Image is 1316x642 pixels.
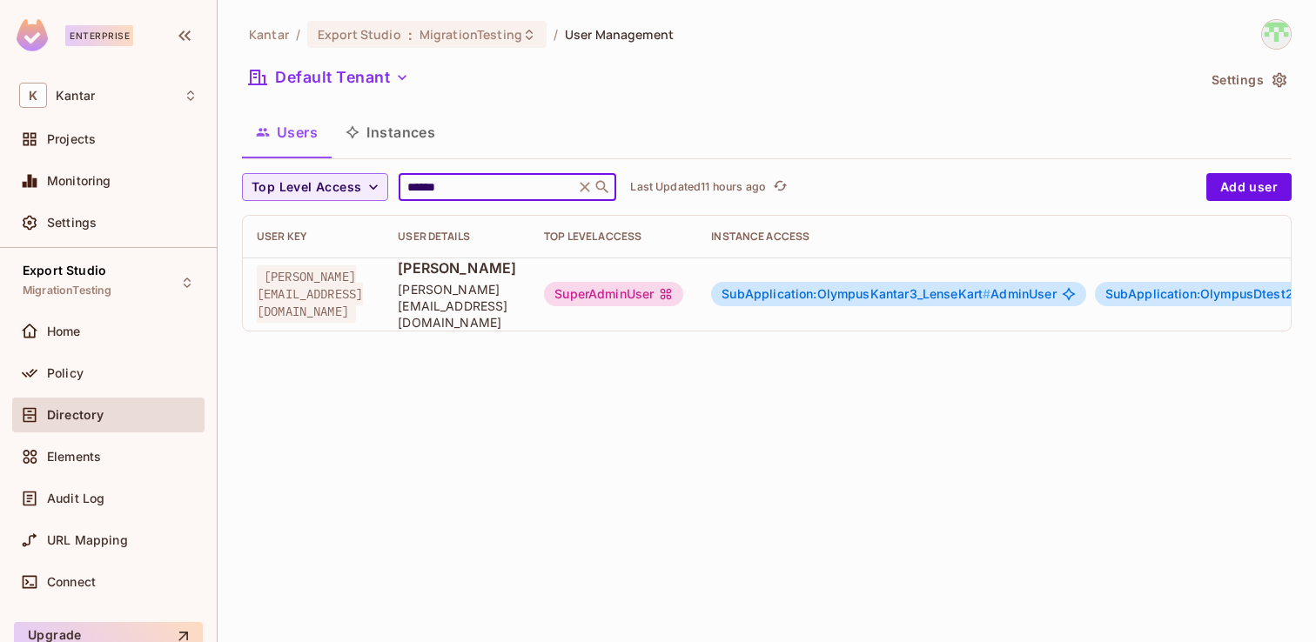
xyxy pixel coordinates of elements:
[249,26,289,43] span: the active workspace
[420,26,522,43] span: MigrationTesting
[1262,20,1291,49] img: Devesh.Kumar@Kantar.com
[19,83,47,108] span: K
[252,177,361,198] span: Top Level Access
[1205,66,1292,94] button: Settings
[47,366,84,380] span: Policy
[17,19,48,51] img: SReyMgAAAABJRU5ErkJggg==
[47,533,128,547] span: URL Mapping
[65,25,133,46] div: Enterprise
[398,281,516,331] span: [PERSON_NAME][EMAIL_ADDRESS][DOMAIN_NAME]
[47,216,97,230] span: Settings
[630,180,766,194] p: Last Updated 11 hours ago
[257,265,363,323] span: [PERSON_NAME][EMAIL_ADDRESS][DOMAIN_NAME]
[47,408,104,422] span: Directory
[242,173,388,201] button: Top Level Access
[47,492,104,505] span: Audit Log
[47,132,96,146] span: Projects
[554,26,558,43] li: /
[544,282,683,306] div: SuperAdminUser
[1206,173,1292,201] button: Add user
[56,89,95,103] span: Workspace: Kantar
[766,177,790,197] span: Click to refresh data
[407,28,413,42] span: :
[47,324,81,338] span: Home
[983,286,990,301] span: #
[773,178,788,196] span: refresh
[318,26,401,43] span: Export Studio
[565,26,674,43] span: User Management
[47,450,101,464] span: Elements
[296,26,300,43] li: /
[242,110,332,154] button: Users
[332,110,449,154] button: Instances
[47,575,96,589] span: Connect
[23,284,111,298] span: MigrationTesting
[544,230,683,244] div: Top Level Access
[722,286,990,301] span: SubApplication:OlympusKantar3_LenseKart
[23,264,106,278] span: Export Studio
[242,64,416,91] button: Default Tenant
[257,230,370,244] div: User Key
[722,287,1056,301] span: AdminUser
[47,174,111,188] span: Monitoring
[398,258,516,278] span: [PERSON_NAME]
[398,230,516,244] div: User Details
[769,177,790,197] button: refresh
